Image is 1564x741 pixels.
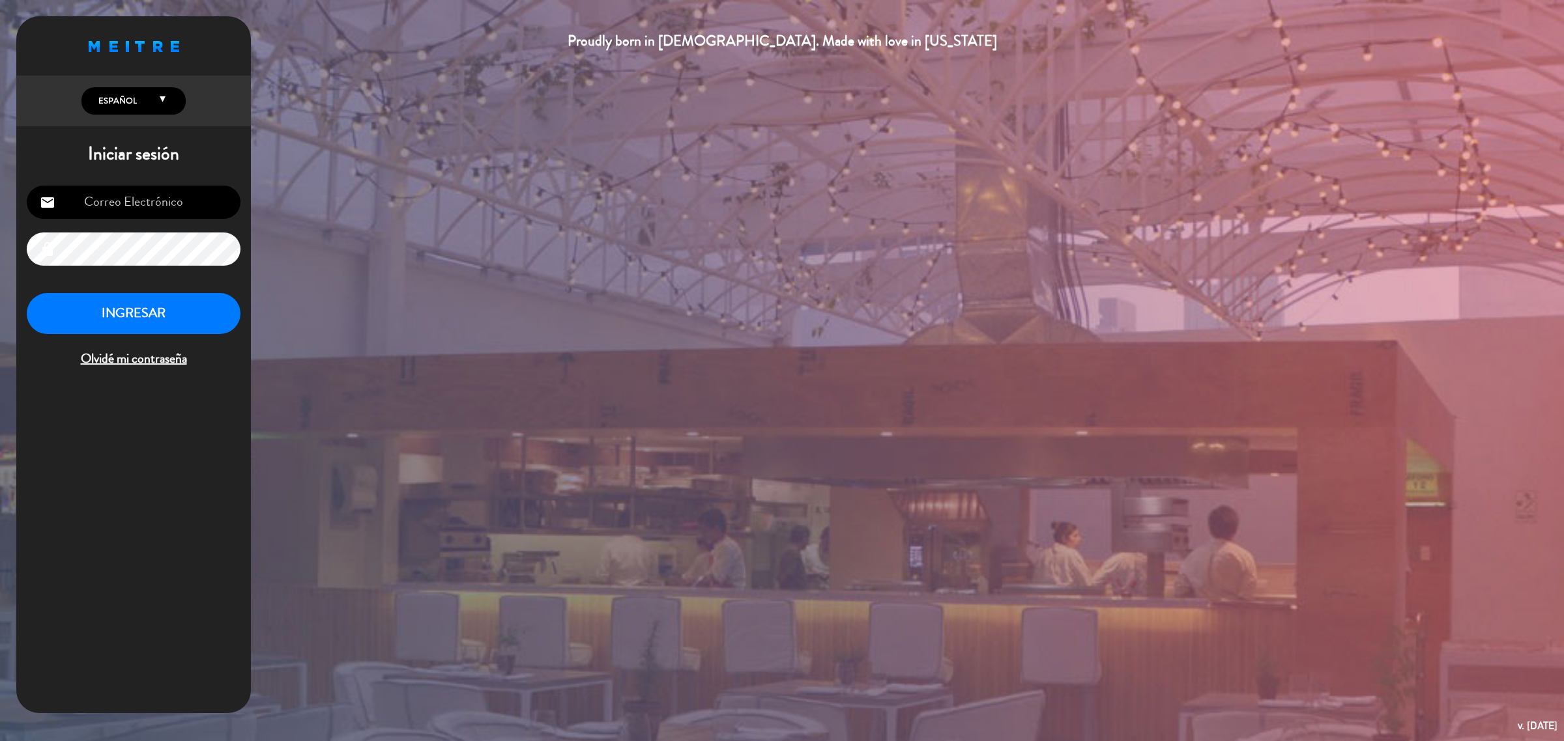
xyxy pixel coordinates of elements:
div: v. [DATE] [1518,717,1557,734]
button: INGRESAR [27,293,240,334]
span: Español [95,94,137,107]
input: Correo Electrónico [27,186,240,219]
i: lock [40,242,55,257]
i: email [40,195,55,210]
span: Olvidé mi contraseña [27,348,240,370]
h1: Iniciar sesión [16,143,251,165]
